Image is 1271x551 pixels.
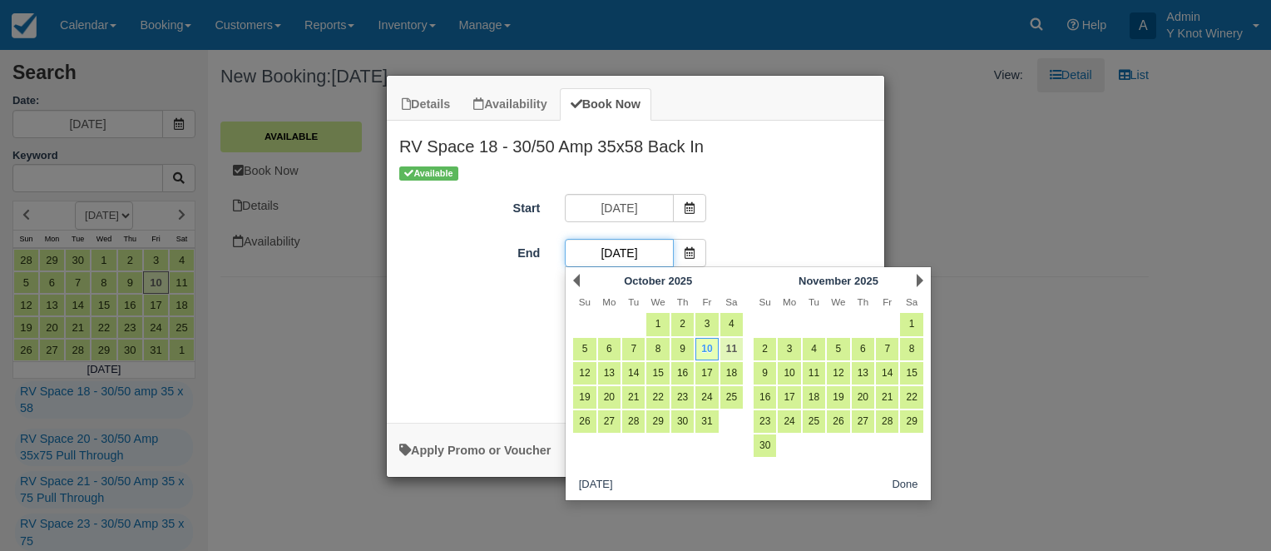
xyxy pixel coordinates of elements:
[778,386,800,409] a: 17
[628,296,639,307] span: Tuesday
[702,296,711,307] span: Friday
[624,275,665,287] span: October
[572,474,619,495] button: [DATE]
[900,362,922,385] a: 15
[720,362,743,385] a: 18
[387,121,884,414] div: Item Modal
[399,444,551,457] a: Apply Voucher
[671,313,694,335] a: 2
[809,296,819,307] span: Tuesday
[671,410,694,433] a: 30
[646,410,669,433] a: 29
[754,410,776,433] a: 23
[598,362,621,385] a: 13
[573,386,596,409] a: 19
[720,338,743,360] a: 11
[622,386,645,409] a: 21
[759,296,771,307] span: Sunday
[573,362,596,385] a: 12
[387,394,884,414] div: :
[671,386,694,409] a: 23
[573,338,596,360] a: 5
[852,362,874,385] a: 13
[778,362,800,385] a: 10
[883,296,892,307] span: Friday
[560,88,651,121] a: Book Now
[598,386,621,409] a: 20
[827,386,849,409] a: 19
[754,338,776,360] a: 2
[720,313,743,335] a: 4
[754,434,776,457] a: 30
[573,410,596,433] a: 26
[803,338,825,360] a: 4
[876,410,898,433] a: 28
[677,296,689,307] span: Thursday
[799,275,851,287] span: November
[803,386,825,409] a: 18
[387,121,884,164] h2: RV Space 18 - 30/50 Amp 35x58 Back In
[622,338,645,360] a: 7
[695,338,718,360] a: 10
[852,386,874,409] a: 20
[387,194,552,217] label: Start
[754,362,776,385] a: 9
[602,296,616,307] span: Monday
[646,338,669,360] a: 8
[695,362,718,385] a: 17
[622,362,645,385] a: 14
[725,296,737,307] span: Saturday
[852,338,874,360] a: 6
[671,338,694,360] a: 9
[886,474,925,495] button: Done
[720,386,743,409] a: 25
[598,338,621,360] a: 6
[622,410,645,433] a: 28
[858,296,869,307] span: Thursday
[754,386,776,409] a: 16
[778,338,800,360] a: 3
[651,296,665,307] span: Wednesday
[827,338,849,360] a: 5
[646,313,669,335] a: 1
[391,88,461,121] a: Details
[695,313,718,335] a: 3
[827,362,849,385] a: 12
[668,275,692,287] span: 2025
[695,410,718,433] a: 31
[906,296,917,307] span: Saturday
[387,239,552,262] label: End
[399,166,458,181] span: Available
[462,88,557,121] a: Availability
[876,386,898,409] a: 21
[598,410,621,433] a: 27
[695,386,718,409] a: 24
[900,313,922,335] a: 1
[917,274,923,287] a: Next
[646,386,669,409] a: 22
[671,362,694,385] a: 16
[900,386,922,409] a: 22
[803,410,825,433] a: 25
[827,410,849,433] a: 26
[852,410,874,433] a: 27
[900,338,922,360] a: 8
[579,296,591,307] span: Sunday
[783,296,796,307] span: Monday
[646,362,669,385] a: 15
[778,410,800,433] a: 24
[831,296,845,307] span: Wednesday
[854,275,878,287] span: 2025
[573,274,580,287] a: Prev
[876,362,898,385] a: 14
[876,338,898,360] a: 7
[803,362,825,385] a: 11
[900,410,922,433] a: 29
